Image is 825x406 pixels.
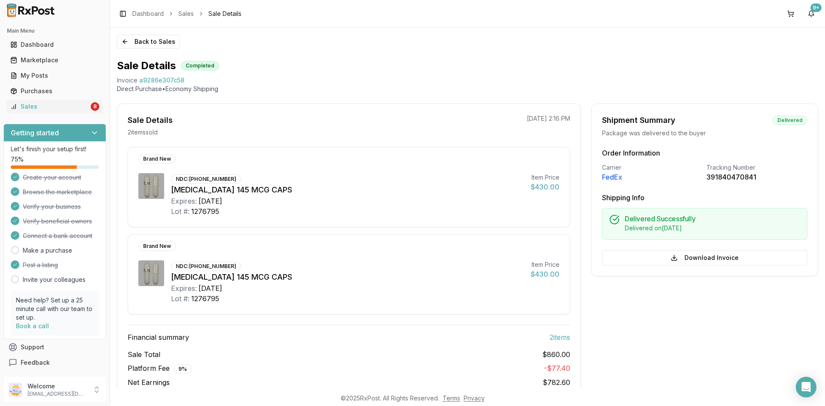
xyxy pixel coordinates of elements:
button: 9+ [804,7,818,21]
a: Book a call [16,322,49,330]
a: Dashboard [132,9,164,18]
div: Expires: [171,196,197,206]
p: Need help? Set up a 25 minute call with our team to set up. [16,296,94,322]
a: Privacy [464,394,485,402]
a: Purchases [7,83,103,99]
h3: Getting started [11,128,59,138]
div: Carrier [602,163,703,172]
span: Net Earnings [128,377,170,388]
div: 9 % [174,364,192,374]
div: Dashboard [10,40,99,49]
div: Item Price [531,260,559,269]
span: Create your account [23,173,81,182]
div: 9+ [810,3,822,12]
div: Tracking Number [706,163,807,172]
p: [EMAIL_ADDRESS][DOMAIN_NAME] [27,391,87,397]
h5: Delivered Successfully [625,215,800,222]
button: My Posts [3,69,106,82]
div: Expires: [171,283,197,293]
button: Sales8 [3,100,106,113]
div: 391840470841 [706,172,807,182]
img: Linzess 145 MCG CAPS [138,260,164,286]
a: Marketplace [7,52,103,68]
img: RxPost Logo [3,3,58,17]
h2: Main Menu [7,27,103,34]
button: Back to Sales [117,35,180,49]
a: Sales [178,9,194,18]
button: Dashboard [3,38,106,52]
span: Verify beneficial owners [23,217,92,226]
div: Lot #: [171,206,189,217]
a: Invite your colleagues [23,275,86,284]
button: Purchases [3,84,106,98]
span: a9286e307c58 [139,76,184,85]
a: Dashboard [7,37,103,52]
div: Open Intercom Messenger [796,377,816,397]
div: 1276795 [191,206,219,217]
button: Feedback [3,355,106,370]
span: Verify your business [23,202,81,211]
h3: Order Information [602,148,807,158]
span: Post a listing [23,261,58,269]
button: Download Invoice [602,250,807,266]
span: - $77.40 [544,364,570,372]
a: Make a purchase [23,246,72,255]
div: My Posts [10,71,99,80]
a: Terms [443,394,460,402]
p: Direct Purchase • Economy Shipping [117,85,818,93]
span: Connect a bank account [23,232,92,240]
div: Invoice [117,76,137,85]
div: Marketplace [10,56,99,64]
div: Delivered on [DATE] [625,224,800,232]
span: $860.00 [542,349,570,360]
div: [DATE] [199,283,222,293]
div: $430.00 [531,269,559,279]
h3: Shipping Info [602,192,807,203]
span: 75 % [11,155,24,164]
div: NDC: [PHONE_NUMBER] [171,174,241,184]
div: Shipment Summary [602,114,675,126]
div: [MEDICAL_DATA] 145 MCG CAPS [171,184,524,196]
p: 2 item s sold [128,128,158,137]
div: $430.00 [531,182,559,192]
span: Sale Total [128,349,160,360]
div: Sale Details [128,114,173,126]
div: [DATE] [199,196,222,206]
span: Platform Fee [128,363,192,374]
div: Purchases [10,87,99,95]
p: Let's finish your setup first! [11,145,99,153]
span: $782.60 [543,378,570,387]
img: Linzess 145 MCG CAPS [138,173,164,199]
p: Welcome [27,382,87,391]
a: My Posts [7,68,103,83]
div: Item Price [531,173,559,182]
span: Sale Details [208,9,241,18]
nav: breadcrumb [132,9,241,18]
div: Delivered [773,116,807,125]
div: Completed [181,61,219,70]
img: User avatar [9,383,22,397]
div: Package was delivered to the buyer [602,129,807,137]
a: Sales8 [7,99,103,114]
div: 1276795 [191,293,219,304]
div: Sales [10,102,89,111]
span: Feedback [21,358,50,367]
div: Brand New [138,241,176,251]
h1: Sale Details [117,59,176,73]
div: FedEx [602,172,703,182]
button: Support [3,339,106,355]
span: Browse the marketplace [23,188,92,196]
button: Marketplace [3,53,106,67]
div: 8 [91,102,99,111]
span: Financial summary [128,332,189,342]
div: Brand New [138,154,176,164]
div: NDC: [PHONE_NUMBER] [171,262,241,271]
p: [DATE] 2:16 PM [527,114,570,123]
div: Lot #: [171,293,189,304]
div: [MEDICAL_DATA] 145 MCG CAPS [171,271,524,283]
span: 2 item s [550,332,570,342]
